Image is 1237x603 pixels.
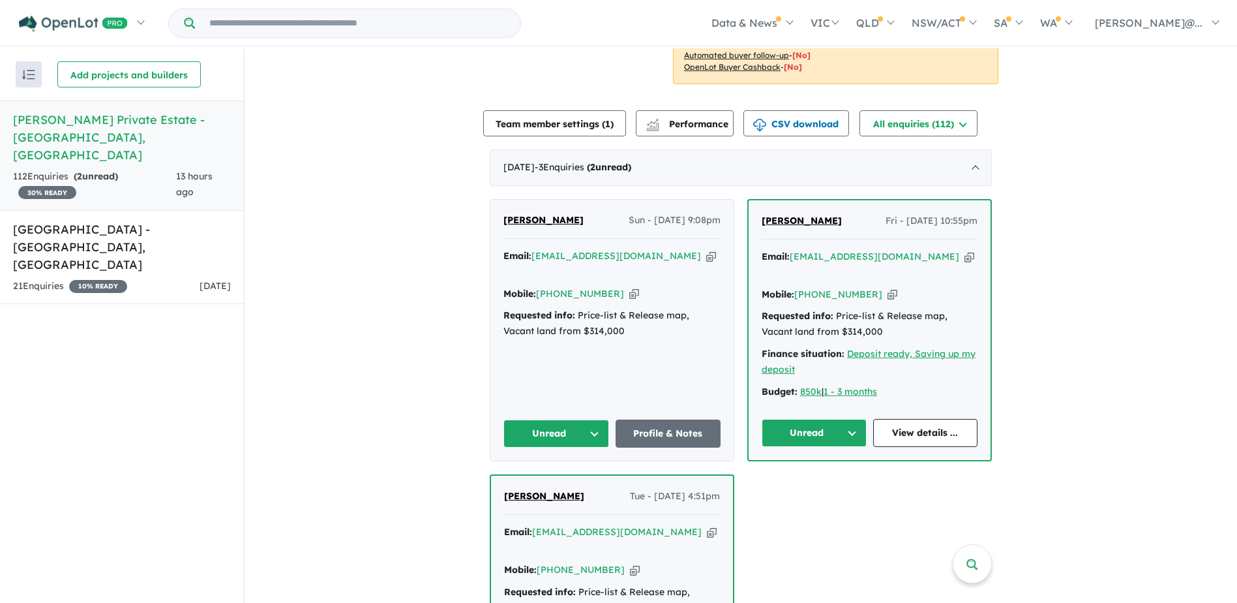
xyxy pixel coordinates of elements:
a: [PHONE_NUMBER] [794,288,882,300]
u: OpenLot Buyer Cashback [684,62,781,72]
span: Tue - [DATE] 4:51pm [630,489,720,504]
a: 850k [800,386,822,397]
img: line-chart.svg [647,119,659,126]
span: [DATE] [200,280,231,292]
h5: [PERSON_NAME] Private Estate - [GEOGRAPHIC_DATA] , [GEOGRAPHIC_DATA] [13,111,231,164]
button: Copy [706,249,716,263]
a: [PHONE_NUMBER] [537,564,625,576]
span: [PERSON_NAME] [504,490,584,502]
button: Copy [630,563,640,577]
button: All enquiries (112) [859,110,977,136]
span: 1 [605,118,610,130]
span: - 3 Enquir ies [535,161,631,173]
span: 13 hours ago [176,170,213,198]
span: 2 [590,161,595,173]
div: [DATE] [490,149,992,186]
h5: [GEOGRAPHIC_DATA] - [GEOGRAPHIC_DATA] , [GEOGRAPHIC_DATA] [13,221,231,273]
img: sort.svg [22,70,35,80]
button: Add projects and builders [57,61,201,87]
a: [PERSON_NAME] [504,489,584,504]
button: CSV download [743,110,849,136]
a: 1 - 3 months [824,386,877,397]
a: [EMAIL_ADDRESS][DOMAIN_NAME] [790,251,959,262]
div: | [762,384,977,400]
div: 21 Enquir ies [13,279,127,294]
a: Deposit ready, Saving up my deposit [762,348,976,375]
u: Automated buyer follow-up [684,50,789,60]
strong: Requested info: [503,309,575,321]
strong: Mobile: [504,564,537,576]
span: [PERSON_NAME]@... [1095,16,1202,29]
strong: Email: [762,251,790,262]
span: [PERSON_NAME] [503,214,584,226]
strong: ( unread) [587,161,631,173]
span: Fri - [DATE] 10:55pm [886,213,977,229]
span: Sun - [DATE] 9:08pm [629,213,721,228]
button: Copy [964,250,974,264]
div: Price-list & Release map, Vacant land from $314,000 [762,309,977,340]
strong: Email: [504,526,532,538]
strong: Email: [503,250,531,262]
img: download icon [753,119,766,132]
a: [EMAIL_ADDRESS][DOMAIN_NAME] [532,526,702,538]
img: Openlot PRO Logo White [19,16,128,32]
button: Copy [629,287,639,301]
span: [PERSON_NAME] [762,215,842,226]
span: 10 % READY [69,280,127,293]
strong: Finance situation: [762,348,844,360]
div: Price-list & Release map, Vacant land from $314,000 [503,308,721,339]
input: Try estate name, suburb, builder or developer [198,9,518,37]
div: 112 Enquir ies [13,169,176,200]
a: [EMAIL_ADDRESS][DOMAIN_NAME] [531,250,701,262]
a: View details ... [873,419,978,447]
strong: Requested info: [762,310,833,322]
a: [PHONE_NUMBER] [536,288,624,300]
strong: Mobile: [503,288,536,300]
a: Profile & Notes [616,420,721,448]
span: 30 % READY [18,186,76,199]
span: Performance [648,118,728,130]
span: [No] [792,50,811,60]
span: 2 [77,170,82,182]
a: [PERSON_NAME] [762,213,842,229]
button: Unread [503,420,609,448]
strong: Requested info: [504,586,576,598]
strong: Budget: [762,386,797,397]
img: bar-chart.svg [646,123,659,131]
button: Copy [707,525,717,539]
button: Team member settings (1) [483,110,626,136]
button: Performance [636,110,734,136]
a: [PERSON_NAME] [503,213,584,228]
button: Copy [887,288,897,301]
button: Unread [762,419,867,447]
strong: ( unread) [74,170,118,182]
strong: Mobile: [762,288,794,300]
span: [No] [784,62,802,72]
